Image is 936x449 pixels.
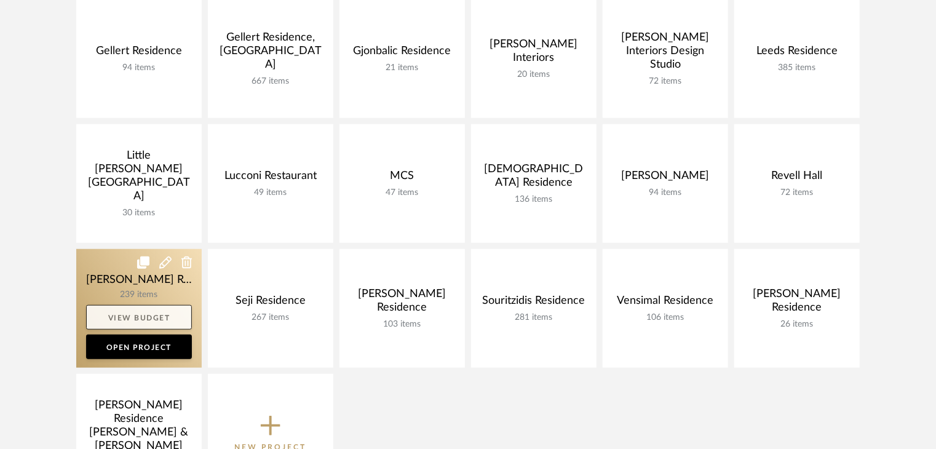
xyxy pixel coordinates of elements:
div: Gjonbalic Residence [349,44,455,63]
div: [DEMOGRAPHIC_DATA] Residence [481,162,587,194]
div: [PERSON_NAME] Residence [744,287,850,319]
a: Open Project [86,335,192,359]
div: Souritzidis Residence [481,294,587,312]
div: 49 items [218,188,323,198]
div: 26 items [744,319,850,330]
div: 20 items [481,70,587,80]
div: [PERSON_NAME] Residence [349,287,455,319]
div: 667 items [218,76,323,87]
div: Gellert Residence, [GEOGRAPHIC_DATA] [218,31,323,76]
div: Vensimal Residence [613,294,718,312]
div: 21 items [349,63,455,73]
div: Seji Residence [218,294,323,312]
div: 106 items [613,312,718,323]
div: 94 items [613,188,718,198]
div: 94 items [86,63,192,73]
div: Revell Hall [744,169,850,188]
div: 30 items [86,208,192,218]
div: Leeds Residence [744,44,850,63]
div: [PERSON_NAME] Interiors [481,38,587,70]
a: View Budget [86,305,192,330]
div: 267 items [218,312,323,323]
div: 72 items [613,76,718,87]
div: 47 items [349,188,455,198]
div: Little [PERSON_NAME][GEOGRAPHIC_DATA] [86,149,192,208]
div: MCS [349,169,455,188]
div: Gellert Residence [86,44,192,63]
div: 281 items [481,312,587,323]
div: 385 items [744,63,850,73]
div: 72 items [744,188,850,198]
div: 103 items [349,319,455,330]
div: [PERSON_NAME] Interiors Design Studio [613,31,718,76]
div: 136 items [481,194,587,205]
div: Lucconi Restaurant [218,169,323,188]
div: [PERSON_NAME] [613,169,718,188]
